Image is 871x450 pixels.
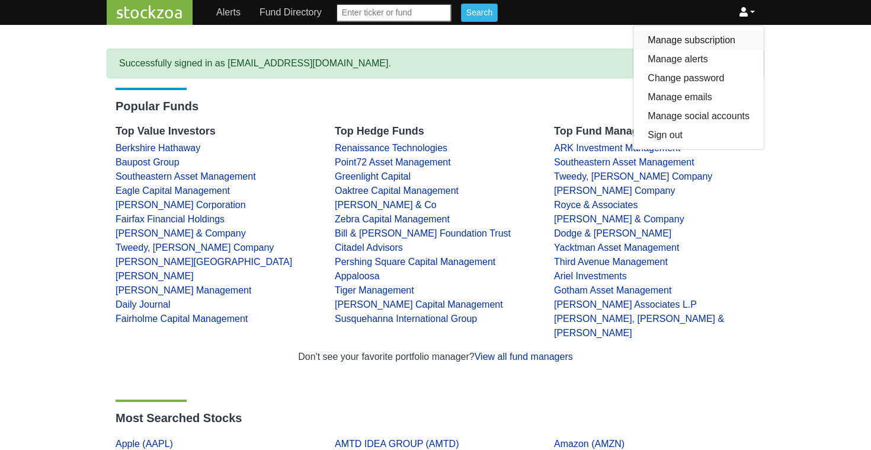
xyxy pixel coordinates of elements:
a: Zebra Capital Management [335,214,450,224]
a: Sign out [633,126,764,145]
a: Eagle Capital Management [116,186,230,196]
h4: Top Fund Managers [554,125,755,138]
a: [PERSON_NAME][GEOGRAPHIC_DATA] [116,257,292,267]
a: Baupost Group [116,157,180,167]
a: [PERSON_NAME] & Company [116,228,246,238]
a: Tweedy, [PERSON_NAME] Company [116,242,274,253]
a: Fairholme Capital Management [116,314,248,324]
a: Berkshire Hathaway [116,143,200,153]
li: Successfully signed in as [EMAIL_ADDRESS][DOMAIN_NAME]. [107,49,764,78]
div: Don't see your favorite portfolio manager? [116,350,755,364]
a: [PERSON_NAME] & Co [335,200,437,210]
input: Enter ticker or fund [336,4,451,22]
a: Susquehanna International Group [335,314,477,324]
a: Yacktman Asset Management [554,242,679,253]
a: Fairfax Financial Holdings [116,214,225,224]
a: Tweedy, [PERSON_NAME] Company [554,171,712,181]
h4: Top Value Investors [116,125,317,138]
a: Tiger Management [335,285,414,295]
a: Bill & [PERSON_NAME] Foundation Trust [335,228,511,238]
a: [PERSON_NAME], [PERSON_NAME] & [PERSON_NAME] [554,314,724,338]
a: Fund Directory [255,1,326,24]
a: [PERSON_NAME] [116,271,194,281]
a: [PERSON_NAME] Corporation [116,200,246,210]
a: [PERSON_NAME] & Company [554,214,684,224]
a: Royce & Associates [554,200,638,210]
a: Pershing Square Capital Management [335,257,495,267]
a: Ariel Investments [554,271,627,281]
a: Southeastern Asset Management [554,157,694,167]
a: AMTD IDEA GROUP (AMTD) [335,439,459,449]
a: View all fund managers [475,352,573,362]
h3: Popular Funds [116,99,755,113]
a: Daily Journal [116,299,170,309]
a: Amazon (AMZN) [554,439,625,449]
a: Renaissance Technologies [335,143,447,153]
a: Manage alerts [633,50,764,69]
a: ARK Investment Management [554,143,680,153]
a: Greenlight Capital [335,171,411,181]
a: Manage emails [633,88,764,107]
a: [PERSON_NAME] Capital Management [335,299,503,309]
input: Search [461,4,498,22]
a: Change password [633,69,764,88]
a: Third Avenue Management [554,257,668,267]
a: Dodge & [PERSON_NAME] [554,228,671,238]
a: [PERSON_NAME] Associates L.P [554,299,697,309]
a: Manage social accounts [633,107,764,126]
a: Gotham Asset Management [554,285,671,295]
a: Citadel Advisors [335,242,403,253]
a: Point72 Asset Management [335,157,451,167]
a: Manage subscription [633,31,764,50]
h3: Most Searched Stocks [116,411,755,425]
a: Alerts [212,1,245,24]
a: Appaloosa [335,271,380,281]
a: Apple (AAPL) [116,439,173,449]
a: Oaktree Capital Management [335,186,459,196]
h4: Top Hedge Funds [335,125,536,138]
a: [PERSON_NAME] Management [116,285,251,295]
a: Southeastern Asset Management [116,171,256,181]
a: [PERSON_NAME] Company [554,186,675,196]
